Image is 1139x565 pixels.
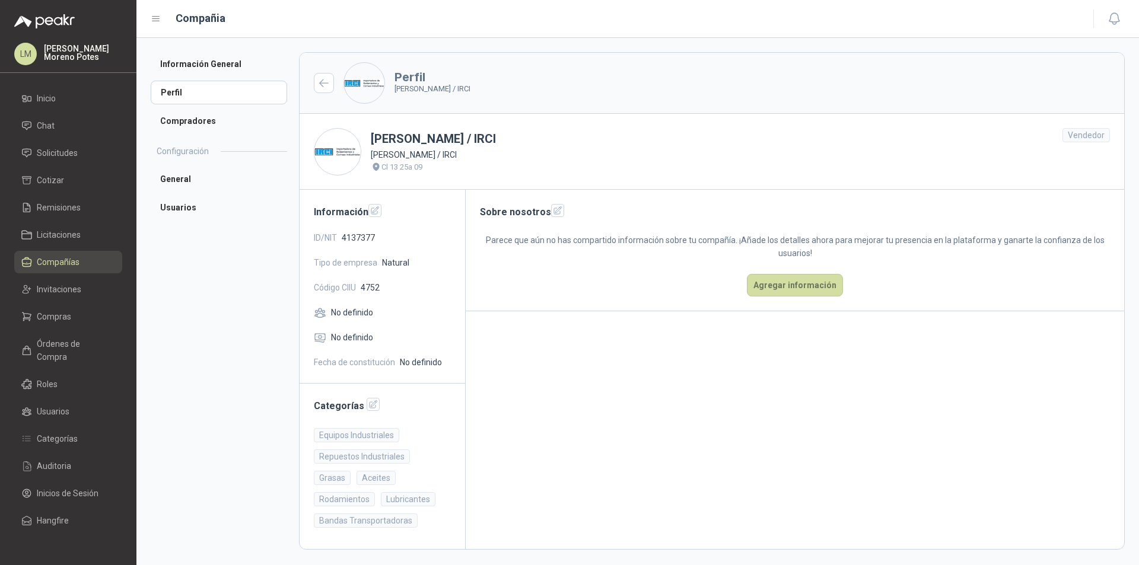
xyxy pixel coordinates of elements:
[14,114,122,137] a: Chat
[37,146,78,159] span: Solicitudes
[37,283,81,296] span: Invitaciones
[14,278,122,301] a: Invitaciones
[14,224,122,246] a: Licitaciones
[331,306,373,319] span: No definido
[14,427,122,450] a: Categorías
[382,256,409,269] span: Natural
[14,333,122,368] a: Órdenes de Compra
[37,337,111,363] span: Órdenes de Compra
[176,10,225,27] h1: Compañia
[37,514,69,527] span: Hangfire
[480,204,1110,219] h2: Sobre nosotros
[14,142,122,164] a: Solicitudes
[37,378,58,391] span: Roles
[37,405,69,418] span: Usuarios
[314,449,410,464] div: Repuestos Industriales
[314,428,399,442] div: Equipos Industriales
[14,87,122,110] a: Inicio
[37,459,71,473] span: Auditoria
[151,81,287,104] a: Perfil
[37,119,55,132] span: Chat
[314,398,451,413] h2: Categorías
[14,251,122,273] a: Compañías
[344,63,384,103] img: Company Logo
[371,148,496,161] p: [PERSON_NAME] / IRCI
[314,356,395,369] span: Fecha de constitución
[314,129,361,175] img: Company Logo
[361,281,380,294] span: 4752
[1062,128,1110,142] div: Vendedor
[480,234,1110,260] p: Parece que aún no has compartido información sobre tu compañía. ¡Añade los detalles ahora para me...
[314,204,451,219] h2: Información
[314,231,337,244] span: ID/NIT
[14,373,122,395] a: Roles
[14,305,122,328] a: Compras
[151,196,287,219] a: Usuarios
[14,509,122,532] a: Hangfire
[314,281,356,294] span: Código CIIU
[314,256,377,269] span: Tipo de empresa
[151,109,287,133] a: Compradores
[14,400,122,423] a: Usuarios
[14,169,122,191] a: Cotizar
[314,471,351,485] div: Grasas
[151,52,287,76] a: Información General
[37,228,81,241] span: Licitaciones
[14,196,122,219] a: Remisiones
[394,71,470,83] h3: Perfil
[37,174,64,187] span: Cotizar
[37,256,79,269] span: Compañías
[747,274,843,296] button: Agregar información
[37,201,81,214] span: Remisiones
[37,487,98,500] span: Inicios de Sesión
[37,432,78,445] span: Categorías
[400,356,442,369] span: No definido
[314,492,375,506] div: Rodamientos
[44,44,122,61] p: [PERSON_NAME] Moreno Potes
[381,492,435,506] div: Lubricantes
[14,455,122,477] a: Auditoria
[14,482,122,505] a: Inicios de Sesión
[157,145,209,158] h2: Configuración
[394,83,470,95] p: [PERSON_NAME] / IRCI
[37,310,71,323] span: Compras
[14,43,37,65] div: LM
[37,92,56,105] span: Inicio
[331,331,373,344] span: No definido
[314,513,418,528] div: Bandas Transportadoras
[381,161,422,173] p: Cl 13 25a 09
[151,167,287,191] a: General
[14,14,75,28] img: Logo peakr
[342,231,375,244] span: 4137377
[371,130,496,148] h1: [PERSON_NAME] / IRCI
[357,471,396,485] div: Aceites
